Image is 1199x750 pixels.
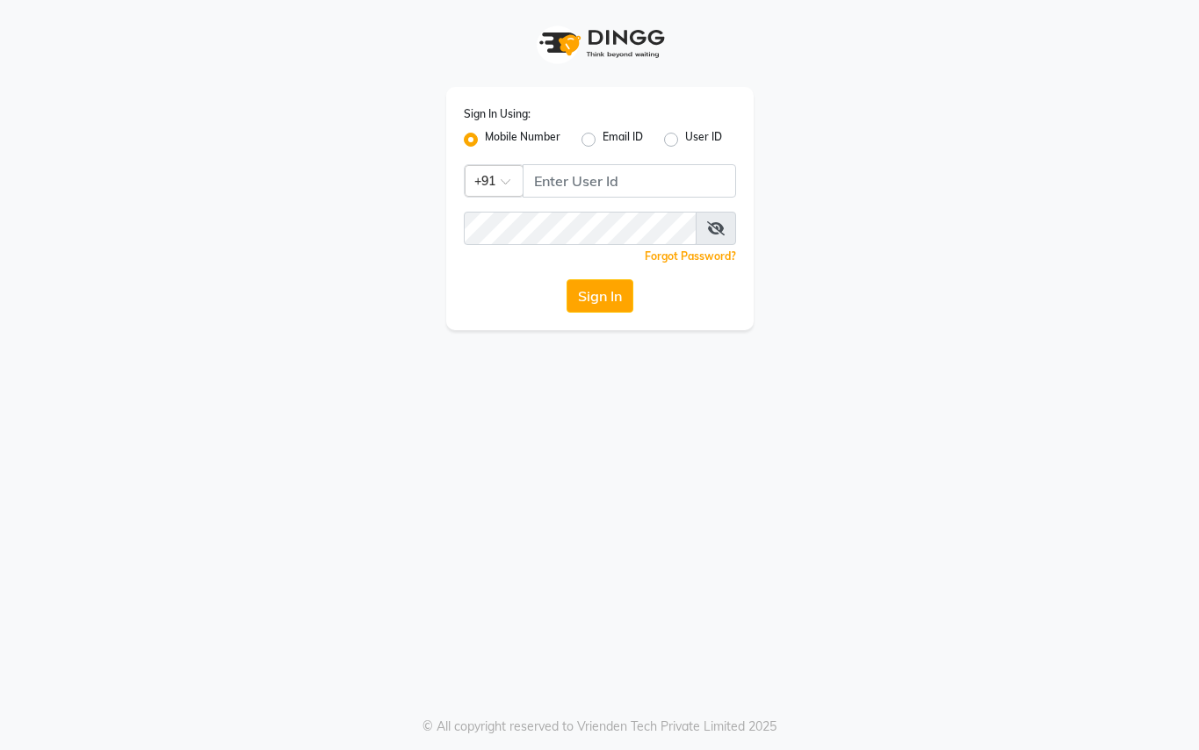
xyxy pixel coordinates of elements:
[685,129,722,150] label: User ID
[464,212,697,245] input: Username
[464,106,531,122] label: Sign In Using:
[530,18,670,69] img: logo1.svg
[485,129,560,150] label: Mobile Number
[567,279,633,313] button: Sign In
[603,129,643,150] label: Email ID
[645,249,736,263] a: Forgot Password?
[523,164,736,198] input: Username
